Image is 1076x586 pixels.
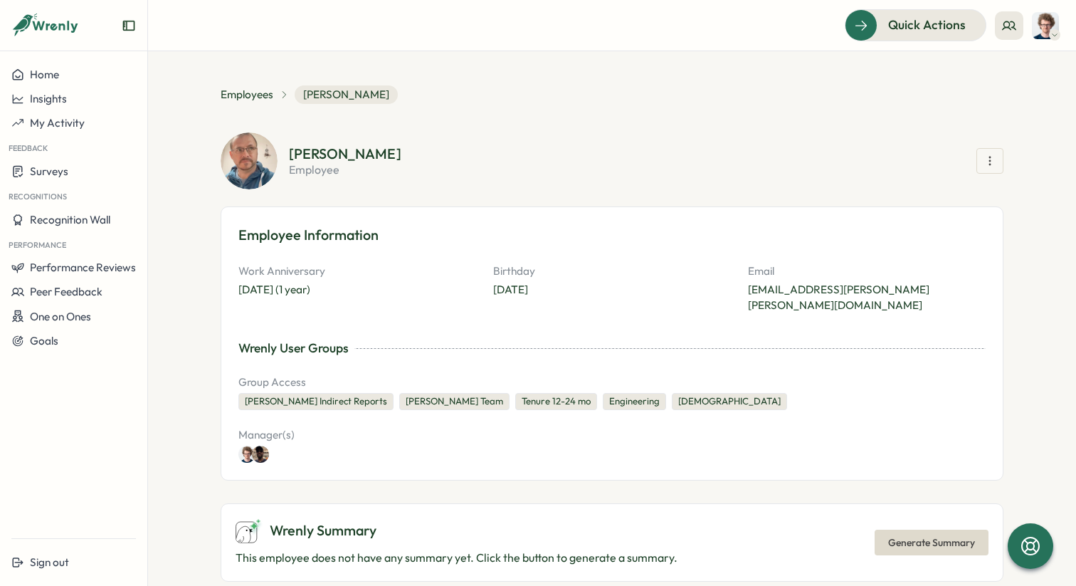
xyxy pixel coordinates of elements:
[30,310,91,323] span: One on Ones
[1032,12,1059,39] img: Joe Barber
[399,393,510,410] div: [PERSON_NAME] Team
[236,549,677,567] p: This employee does not have any summary yet. Click the button to generate a summary.
[30,334,58,347] span: Goals
[30,555,69,569] span: Sign out
[515,393,597,410] div: Tenure 12-24 mo
[295,85,398,104] span: [PERSON_NAME]
[238,427,480,443] p: Manager(s)
[603,393,666,410] div: Engineering
[748,263,986,279] p: Email
[122,19,136,33] button: Expand sidebar
[238,282,476,298] div: [DATE] (1 year)
[888,16,966,34] span: Quick Actions
[255,446,273,463] a: Jamalah Bryan
[270,520,376,542] span: Wrenly Summary
[888,530,975,555] span: Generate Summary
[30,261,136,274] span: Performance Reviews
[238,393,394,410] div: [PERSON_NAME] Indirect Reports
[238,263,476,279] p: Work Anniversary
[30,164,68,178] span: Surveys
[493,263,731,279] p: Birthday
[221,87,273,103] a: Employees
[672,393,787,410] div: [DEMOGRAPHIC_DATA]
[238,224,986,246] h3: Employee Information
[30,116,85,130] span: My Activity
[493,282,731,298] p: [DATE]
[748,282,986,313] p: [EMAIL_ADDRESS][PERSON_NAME][PERSON_NAME][DOMAIN_NAME]
[221,132,278,189] img: Tristan Bailey
[252,446,269,463] img: Jamalah Bryan
[238,446,255,463] img: Joe Barber
[289,164,401,175] p: employee
[238,375,986,390] p: Group Access
[30,68,59,81] span: Home
[845,9,986,41] button: Quick Actions
[30,92,67,105] span: Insights
[238,339,349,357] div: Wrenly User Groups
[30,213,110,226] span: Recognition Wall
[30,285,102,298] span: Peer Feedback
[875,530,988,555] button: Generate Summary
[289,147,401,161] div: [PERSON_NAME]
